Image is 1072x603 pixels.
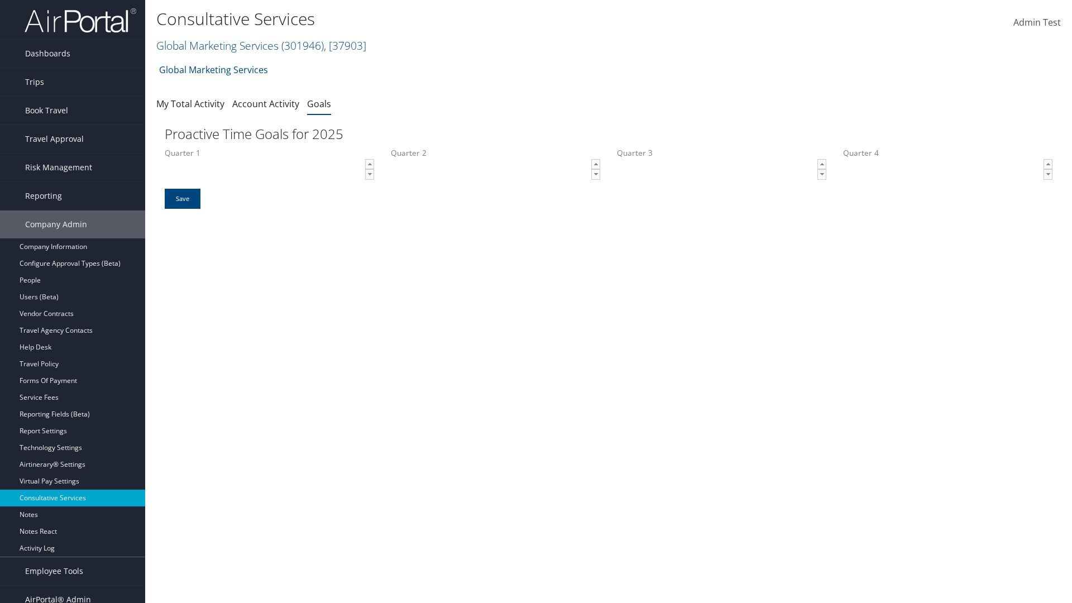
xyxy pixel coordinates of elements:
span: Employee Tools [25,557,83,585]
span: ▲ [1044,160,1053,169]
a: ▼ [1044,169,1052,180]
a: Global Marketing Services [159,59,268,81]
span: ▲ [366,160,375,169]
span: Dashboards [25,40,70,68]
a: Global Marketing Services [156,38,366,53]
span: ▼ [1044,170,1053,179]
a: ▼ [591,169,600,180]
span: ▼ [818,170,827,179]
span: ▲ [592,160,601,169]
span: , [ 37903 ] [324,38,366,53]
label: Quarter 3 [617,147,826,188]
label: Quarter 4 [843,147,1052,188]
span: Risk Management [25,154,92,181]
a: ▲ [365,159,374,170]
h2: Proactive Time Goals for 2025 [165,125,1052,143]
a: ▼ [817,169,826,180]
span: ▲ [818,160,827,169]
a: Account Activity [232,98,299,110]
span: ( 301946 ) [281,38,324,53]
a: ▼ [365,169,374,180]
a: Admin Test [1013,6,1061,40]
span: Reporting [25,182,62,210]
a: ▲ [591,159,600,170]
span: ▼ [366,170,375,179]
span: Travel Approval [25,125,84,153]
span: Company Admin [25,210,87,238]
input: Save [165,189,200,209]
label: Quarter 2 [391,147,600,188]
label: Quarter 1 [165,147,374,188]
span: Book Travel [25,97,68,125]
a: Goals [307,98,331,110]
a: ▲ [817,159,826,170]
img: airportal-logo.png [25,7,136,33]
span: Admin Test [1013,16,1061,28]
h1: Consultative Services [156,7,759,31]
span: Trips [25,68,44,96]
span: ▼ [592,170,601,179]
a: My Total Activity [156,98,224,110]
a: ▲ [1044,159,1052,170]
